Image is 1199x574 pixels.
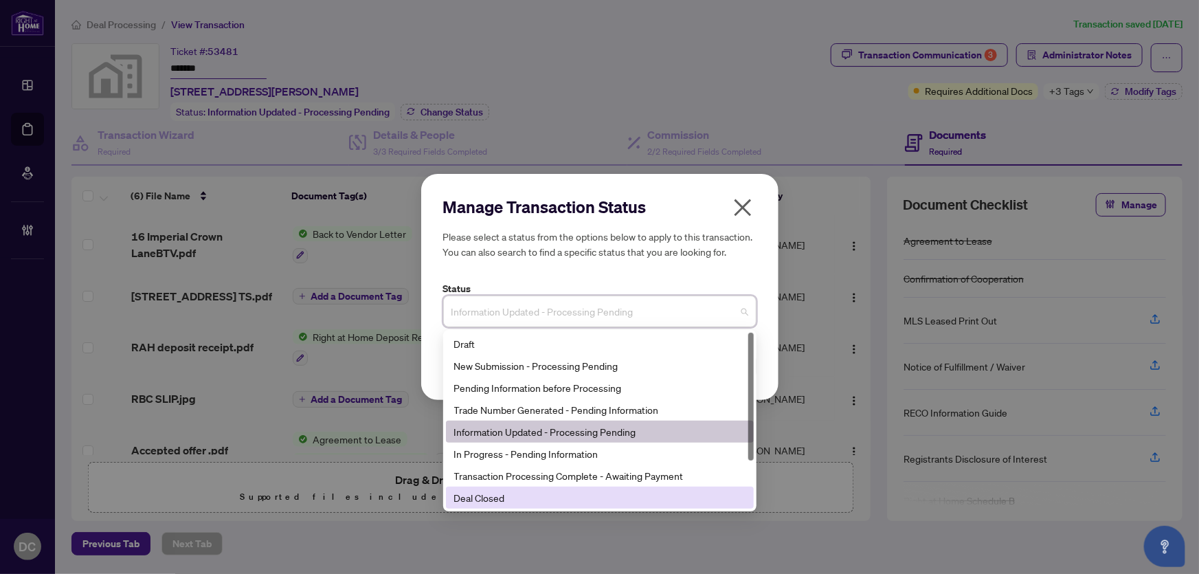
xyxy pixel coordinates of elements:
div: Information Updated - Processing Pending [454,424,746,439]
span: close [732,197,754,219]
span: Information Updated - Processing Pending [451,298,748,324]
div: Trade Number Generated - Pending Information [454,402,746,417]
div: Information Updated - Processing Pending [446,421,754,443]
div: Draft [446,333,754,355]
h5: Please select a status from the options below to apply to this transaction. You can also search t... [443,229,757,259]
div: Trade Number Generated - Pending Information [446,399,754,421]
div: Draft [454,336,746,351]
div: Pending Information before Processing [454,380,746,395]
div: Deal Closed [454,490,746,505]
div: Deal Closed [446,487,754,509]
div: Transaction Processing Complete - Awaiting Payment [446,465,754,487]
label: Status [443,281,757,296]
h2: Manage Transaction Status [443,196,757,218]
div: New Submission - Processing Pending [454,358,746,373]
div: Pending Information before Processing [446,377,754,399]
div: New Submission - Processing Pending [446,355,754,377]
button: Open asap [1144,526,1185,567]
div: Transaction Processing Complete - Awaiting Payment [454,468,746,483]
div: In Progress - Pending Information [446,443,754,465]
div: In Progress - Pending Information [454,446,746,461]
